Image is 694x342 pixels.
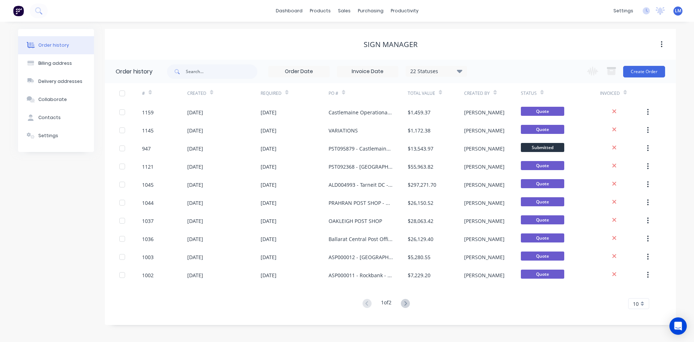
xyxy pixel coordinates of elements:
[521,215,564,224] span: Quote
[464,163,505,170] div: [PERSON_NAME]
[408,163,433,170] div: $55,963.82
[187,199,203,207] div: [DATE]
[464,181,505,189] div: [PERSON_NAME]
[464,127,505,134] div: [PERSON_NAME]
[38,78,82,85] div: Delivery addresses
[186,64,257,79] input: Search...
[329,217,382,225] div: OAKLEIGH POST SHOP
[187,109,203,116] div: [DATE]
[142,199,154,207] div: 1044
[142,217,154,225] div: 1037
[269,66,329,77] input: Order Date
[600,90,620,97] div: Invoiced
[142,83,187,103] div: #
[408,217,433,225] div: $28,063.42
[406,67,467,75] div: 22 Statuses
[408,127,430,134] div: $1,172.38
[261,181,277,189] div: [DATE]
[521,125,564,134] span: Quote
[364,40,417,49] div: Sign Manager
[633,300,639,308] span: 10
[261,163,277,170] div: [DATE]
[38,114,61,121] div: Contacts
[187,253,203,261] div: [DATE]
[600,83,645,103] div: Invoiced
[521,179,564,188] span: Quote
[408,90,435,97] div: Total Value
[464,109,505,116] div: [PERSON_NAME]
[261,83,329,103] div: Required
[142,253,154,261] div: 1003
[521,107,564,116] span: Quote
[187,145,203,152] div: [DATE]
[408,235,433,243] div: $26,129.40
[261,199,277,207] div: [DATE]
[38,60,72,67] div: Billing address
[187,90,206,97] div: Created
[408,253,430,261] div: $5,280.55
[116,67,153,76] div: Order history
[187,127,203,134] div: [DATE]
[464,145,505,152] div: [PERSON_NAME]
[329,109,393,116] div: Castlemaine Operational Signage
[18,54,94,72] button: Billing address
[142,271,154,279] div: 1002
[187,235,203,243] div: [DATE]
[464,271,505,279] div: [PERSON_NAME]
[142,109,154,116] div: 1159
[261,109,277,116] div: [DATE]
[142,235,154,243] div: 1036
[521,197,564,206] span: Quote
[337,66,398,77] input: Invoice Date
[521,252,564,261] span: Quote
[261,90,282,97] div: Required
[521,83,600,103] div: Status
[18,109,94,127] button: Contacts
[329,145,393,152] div: PST095879 - Castlemaine [GEOGRAPHIC_DATA]
[142,145,151,152] div: 947
[38,132,58,139] div: Settings
[329,271,393,279] div: ASP000011 - Rockbank - New Store Signage
[669,317,687,335] div: Open Intercom Messenger
[329,253,393,261] div: ASP000012 - [GEOGRAPHIC_DATA] - New Store Signage
[187,83,261,103] div: Created
[187,163,203,170] div: [DATE]
[381,299,391,309] div: 1 of 2
[306,5,334,16] div: products
[464,83,520,103] div: Created By
[329,127,358,134] div: VARIATIONS
[13,5,24,16] img: Factory
[354,5,387,16] div: purchasing
[18,72,94,90] button: Delivery addresses
[464,217,505,225] div: [PERSON_NAME]
[142,163,154,170] div: 1121
[408,181,436,189] div: $297,271.70
[334,5,354,16] div: sales
[261,145,277,152] div: [DATE]
[675,8,681,14] span: LM
[329,90,338,97] div: PO #
[387,5,422,16] div: productivity
[261,127,277,134] div: [DATE]
[187,181,203,189] div: [DATE]
[38,96,67,103] div: Collaborate
[521,90,537,97] div: Status
[329,83,408,103] div: PO #
[623,66,665,77] button: Create Order
[18,127,94,145] button: Settings
[261,271,277,279] div: [DATE]
[261,235,277,243] div: [DATE]
[261,217,277,225] div: [DATE]
[18,90,94,109] button: Collaborate
[464,253,505,261] div: [PERSON_NAME]
[610,5,637,16] div: settings
[521,143,564,152] span: Submitted
[329,181,393,189] div: ALD004993 - Tarneit DC - [GEOGRAPHIC_DATA] Signage - REVISED
[142,127,154,134] div: 1145
[408,109,430,116] div: $1,459.37
[272,5,306,16] a: dashboard
[521,233,564,242] span: Quote
[329,199,393,207] div: PRAHRAN POST SHOP - New PFF Signage
[464,90,490,97] div: Created By
[408,145,433,152] div: $13,543.97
